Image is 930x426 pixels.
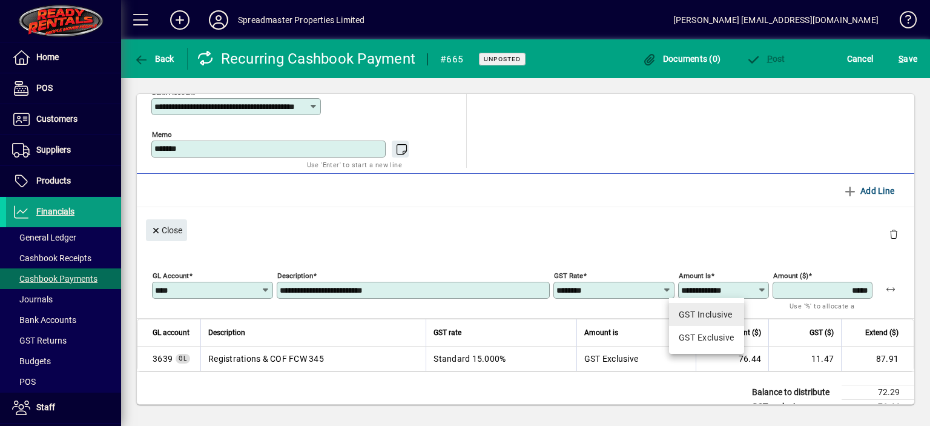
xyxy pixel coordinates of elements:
mat-option: GST Exclusive [669,326,744,349]
td: 76.44 [696,347,768,371]
mat-hint: Use '%' to allocate a percentage [790,299,863,325]
span: Cashbook Receipts [12,253,91,263]
span: Financials [36,207,74,216]
button: Close [146,219,187,241]
a: Staff [6,393,121,423]
td: Standard 15.000% [426,347,576,371]
button: Save [895,48,920,70]
a: Cashbook Receipts [6,248,121,268]
mat-label: Amount is [679,271,711,280]
a: Products [6,166,121,196]
mat-label: Amount ($) [773,271,808,280]
span: Cancel [847,49,874,68]
span: GL [179,355,187,362]
button: Profile [199,9,238,31]
span: Customers [36,114,77,124]
a: GST Returns [6,330,121,351]
span: ave [899,49,917,68]
a: Cashbook Payments [6,268,121,289]
span: Close [151,221,182,241]
app-page-header-button: Back [121,48,188,70]
span: Cashbook Payments [12,274,97,284]
button: Back [131,48,177,70]
span: Registrations & COF's [153,353,173,365]
mat-label: GST rate [554,271,583,280]
a: General Ledger [6,227,121,248]
span: Add Line [843,181,895,201]
span: Back [134,54,174,64]
button: Apply remaining balance [876,275,905,304]
span: Suppliers [36,145,71,155]
app-page-header-button: Close [143,224,190,235]
span: Budgets [12,356,51,366]
a: Bank Accounts [6,310,121,330]
span: Unposted [484,55,521,63]
app-page-header-button: Delete [879,228,908,239]
div: Recurring Cashbook Payment [197,49,416,68]
span: General Ledger [12,233,76,242]
a: Home [6,42,121,73]
span: Description [208,326,245,339]
span: GL account [153,326,190,339]
span: Home [36,52,59,62]
button: Cancel [844,48,877,70]
button: Add Line [838,180,900,202]
mat-hint: Use 'Enter' to start a new line [307,158,402,171]
span: Amount is [584,326,618,339]
mat-label: Memo [152,130,172,139]
td: 72.29 [842,385,914,400]
span: POS [12,377,36,387]
td: 11.47 [768,347,841,371]
a: Suppliers [6,135,121,165]
button: Delete [879,219,908,248]
a: POS [6,73,121,104]
td: 76.44 [842,400,914,414]
div: GST Exclusive [679,331,734,344]
span: Products [36,176,71,185]
mat-label: GL Account [153,271,189,280]
span: S [899,54,903,64]
td: 87.91 [841,347,914,371]
a: POS [6,371,121,392]
button: Add [160,9,199,31]
td: Registrations & COF FCW 345 [200,347,426,371]
span: GST Returns [12,336,67,345]
a: Journals [6,289,121,310]
mat-label: Description [277,271,313,280]
div: GST Inclusive [679,308,734,321]
span: Staff [36,402,55,412]
div: #665 [440,50,463,69]
span: Journals [12,295,53,304]
a: Budgets [6,351,121,371]
a: Knowledge Base [891,2,915,42]
td: Balance to distribute [746,385,842,400]
span: GST rate [434,326,461,339]
span: Bank Accounts [12,315,76,325]
mat-option: GST Inclusive [669,303,744,326]
span: P [767,54,773,64]
td: GST exclusive [746,400,842,414]
div: [PERSON_NAME] [EMAIL_ADDRESS][DOMAIN_NAME] [673,10,879,30]
span: GST ($) [810,326,834,339]
button: Documents (0) [639,48,724,70]
span: Extend ($) [865,326,899,339]
button: Post [743,48,788,70]
div: Spreadmaster Properties Limited [238,10,364,30]
span: ost [746,54,785,64]
span: Documents (0) [642,54,721,64]
a: Customers [6,104,121,135]
td: GST Exclusive [576,347,696,371]
span: POS [36,83,53,93]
